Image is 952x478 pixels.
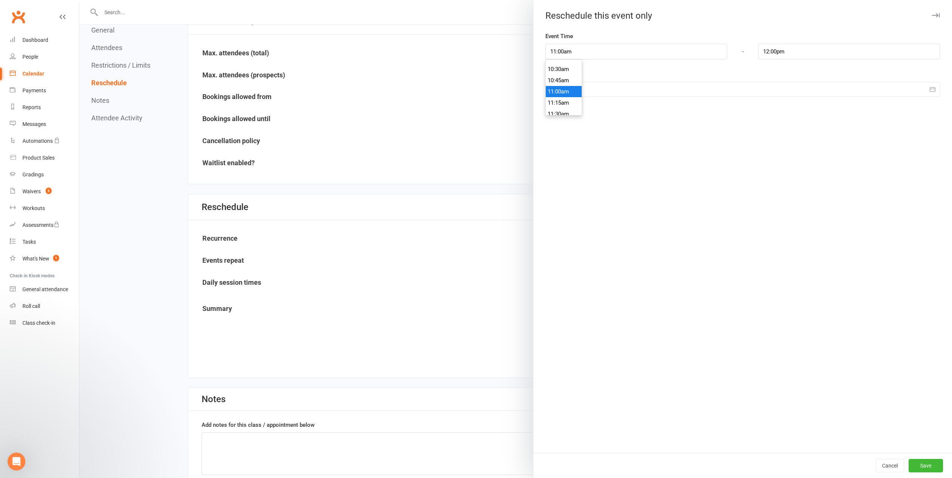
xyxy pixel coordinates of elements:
[36,9,51,17] p: Active
[10,166,79,183] a: Gradings
[10,116,79,133] a: Messages
[22,104,41,110] div: Reports
[22,155,55,161] div: Product Sales
[546,64,582,75] li: 10:30am
[6,229,143,242] textarea: Message…
[20,225,109,232] div: Powered by
[50,25,56,31] b: Jia
[50,25,109,31] div: joined the conversation
[22,303,40,309] div: Roll call
[37,190,55,205] button: 2
[727,44,759,59] div: -
[546,86,582,97] li: 11:00am
[10,133,79,149] a: Automations
[9,7,28,26] a: Clubworx
[10,149,79,166] a: Product Sales
[74,194,90,201] span: 4
[546,75,582,86] li: 10:45am
[48,245,53,251] button: Start recording
[92,194,108,201] span: 5
[117,3,131,17] button: Home
[22,239,36,245] div: Tasks
[22,54,38,60] div: People
[12,45,117,52] div: Hi [PERSON_NAME],
[20,179,109,187] div: < Not at all satisfied
[10,32,79,49] a: Dashboard
[56,194,72,201] span: 3
[12,56,117,107] div: I can see that you've approved her payment waiver [DATE] and rescheduled the payment to [DATE] bu...
[12,111,117,118] div: Thanks,
[73,190,91,205] button: 4
[20,190,37,205] button: 1
[909,459,943,472] button: Save
[10,183,79,200] a: Waivers 2
[128,242,140,254] button: Send a message…
[12,245,18,251] button: Emoji picker
[22,286,68,292] div: General attendance
[22,188,41,194] div: Waivers
[546,97,582,108] li: 11:15am
[24,245,30,251] button: Gif picker
[10,281,79,298] a: General attendance kiosk mode
[6,136,123,235] div: How satisfied are you with your Clubworx customer support?< Not at all satisfied12345Completely s...
[10,234,79,250] a: Tasks
[22,256,49,262] div: What's New
[22,71,44,77] div: Calendar
[533,10,952,21] div: Reschedule this event only
[66,225,92,231] a: InMoment
[6,136,144,241] div: Toby says…
[20,208,109,216] div: Completely satisfied >
[22,320,55,326] div: Class check-in
[10,49,79,65] a: People
[22,138,53,144] div: Automations
[46,188,52,194] span: 2
[10,315,79,331] a: Class kiosk mode
[22,87,46,93] div: Payments
[6,40,144,136] div: Jia says…
[22,121,46,127] div: Messages
[6,23,144,40] div: Jia says…
[39,194,54,201] span: 2
[10,99,79,116] a: Reports
[10,217,79,234] a: Assessments
[36,245,42,251] button: Upload attachment
[40,24,48,32] div: Profile image for Jia
[10,298,79,315] a: Roll call
[53,255,59,261] span: 1
[10,200,79,217] a: Workouts
[5,3,19,17] button: go back
[7,453,25,471] iframe: Intercom live chat
[36,4,43,9] h1: Jia
[22,205,45,211] div: Workouts
[876,459,904,472] button: Cancel
[20,147,109,170] h2: How satisfied are you with your Clubworx customer support?
[545,32,573,41] label: Event Time
[22,172,44,178] div: Gradings
[22,222,59,228] div: Assessments
[21,4,33,16] div: Profile image for Jia
[10,65,79,82] a: Calendar
[10,82,79,99] a: Payments
[6,40,123,130] div: Hi [PERSON_NAME],I can see that you've approved her payment waiver [DATE] and rescheduled the pay...
[131,3,145,16] div: Close
[55,190,73,205] button: 3
[10,250,79,267] a: What's New1
[21,194,37,201] span: 1
[22,37,48,43] div: Dashboard
[546,108,582,120] li: 11:30am
[12,118,117,126] div: [PERSON_NAME]
[91,190,109,205] button: 5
